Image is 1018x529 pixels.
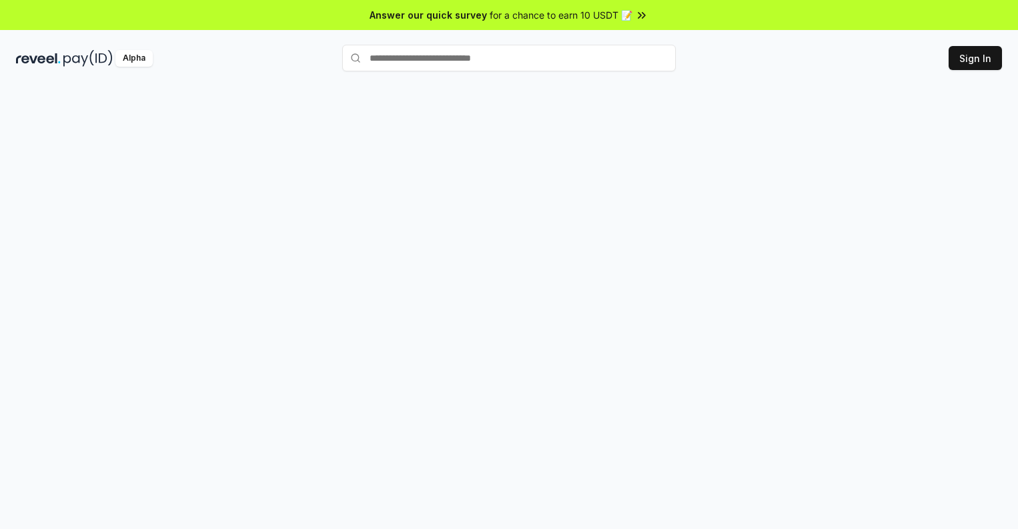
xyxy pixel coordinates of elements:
[490,8,632,22] span: for a chance to earn 10 USDT 📝
[115,50,153,67] div: Alpha
[16,50,61,67] img: reveel_dark
[63,50,113,67] img: pay_id
[949,46,1002,70] button: Sign In
[370,8,487,22] span: Answer our quick survey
